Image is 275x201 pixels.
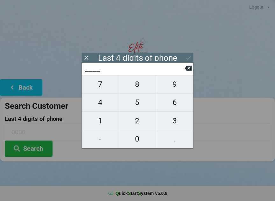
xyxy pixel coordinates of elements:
button: 5 [119,94,156,112]
span: 0 [119,132,156,146]
button: 6 [156,94,193,112]
button: 1 [82,112,119,130]
span: 7 [82,78,119,91]
span: 6 [156,96,193,109]
span: 1 [82,114,119,128]
button: 2 [119,112,156,130]
span: 8 [119,78,156,91]
button: 9 [156,75,193,94]
button: 8 [119,75,156,94]
button: 0 [119,130,156,148]
span: 9 [156,78,193,91]
div: Last 4 digits of phone [98,55,177,61]
span: 3 [156,114,193,128]
button: 4 [82,94,119,112]
span: 5 [119,96,156,109]
button: 3 [156,112,193,130]
span: 2 [119,114,156,128]
button: 7 [82,75,119,94]
span: 4 [82,96,119,109]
